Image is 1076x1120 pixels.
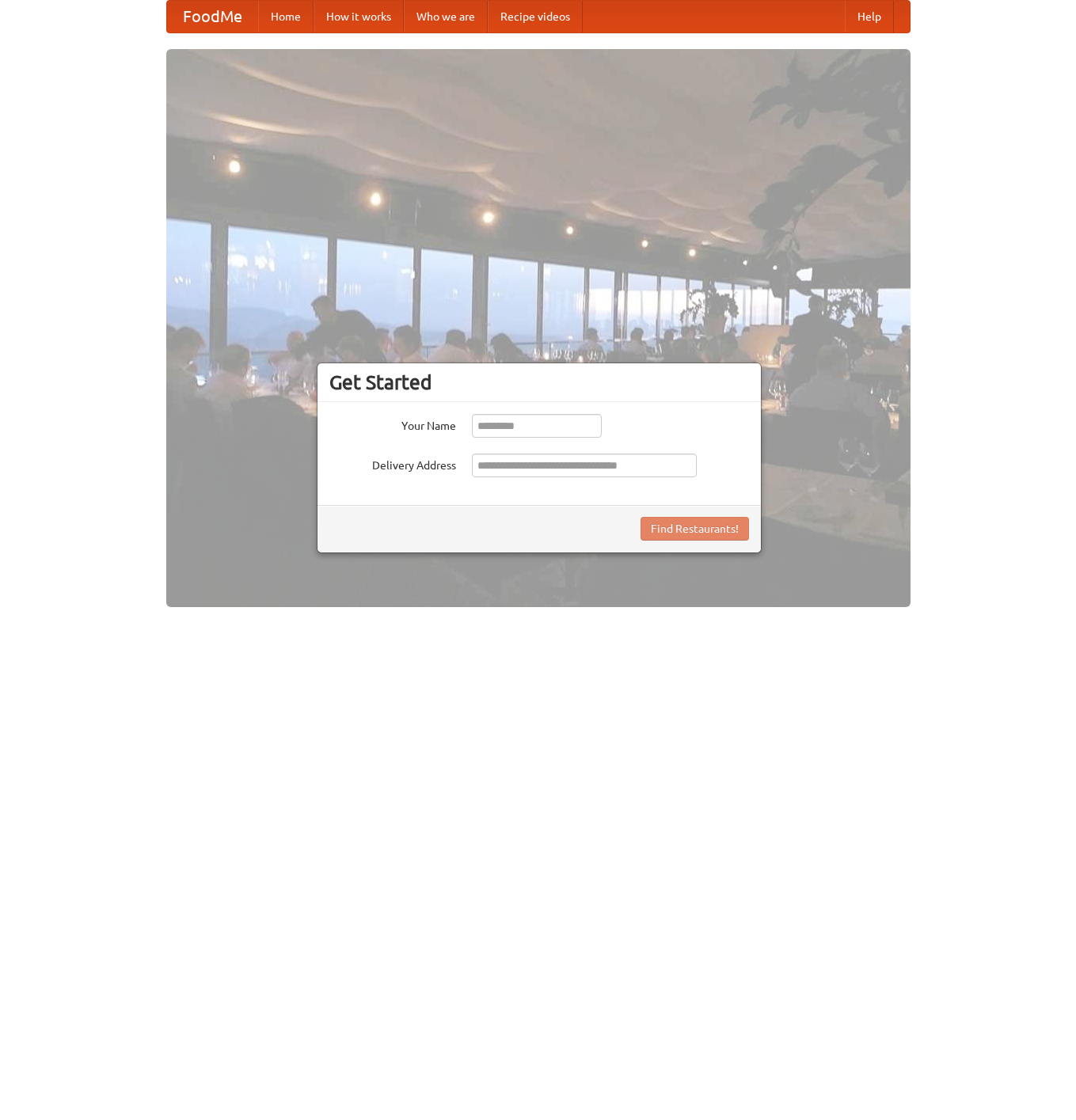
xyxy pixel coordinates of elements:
[404,1,488,32] a: Who we are
[329,454,456,473] label: Delivery Address
[488,1,583,32] a: Recipe videos
[329,370,749,394] h3: Get Started
[641,517,749,541] button: Find Restaurants!
[845,1,894,32] a: Help
[258,1,314,32] a: Home
[314,1,404,32] a: How it works
[329,414,456,434] label: Your Name
[167,1,258,32] a: FoodMe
